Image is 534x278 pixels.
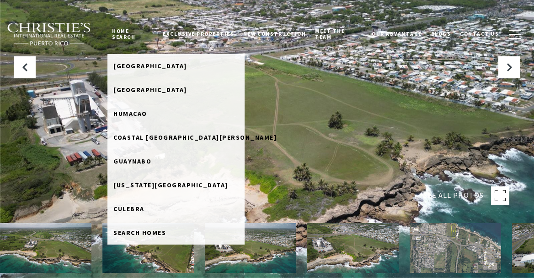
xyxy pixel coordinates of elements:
[113,109,147,118] span: Humacao
[102,223,194,273] img: State Road #2 Km 83.1 BO CARRIZALES
[113,205,144,213] span: Culebra
[158,22,239,45] a: Exclusive Properties
[107,173,245,197] a: [US_STATE][GEOGRAPHIC_DATA]
[113,181,228,189] span: [US_STATE][GEOGRAPHIC_DATA]
[14,56,36,78] button: Previous Slide
[113,157,151,165] span: Guaynabo
[113,62,187,70] span: [GEOGRAPHIC_DATA]
[163,31,234,37] span: Exclusive Properties
[239,22,310,45] a: New Construction
[243,31,306,37] span: New Construction
[7,22,91,46] img: Christie's International Real Estate black text logo
[107,125,245,149] a: Coastal [GEOGRAPHIC_DATA][PERSON_NAME]
[107,149,245,173] a: Guaynabo
[107,197,245,221] a: Culebra
[498,56,520,78] button: Next Slide
[423,190,484,202] span: SEE ALL PHOTOS
[205,223,296,273] img: State Road #2 Km 83.1 BO CARRIZALES
[460,31,499,37] span: Contact Us
[107,54,245,78] a: [GEOGRAPHIC_DATA]
[307,223,399,273] img: State Road #2 Km 83.1 BO CARRIZALES
[427,22,456,45] a: Blogs
[113,86,187,94] span: [GEOGRAPHIC_DATA]
[367,22,427,45] a: Our Advantage
[113,133,277,142] span: Coastal [GEOGRAPHIC_DATA][PERSON_NAME]
[410,223,501,273] img: State Road #2 Km 83.1 BO CARRIZALES
[107,102,245,125] a: Humacao
[113,229,166,237] span: Search Homes
[310,20,367,49] a: Meet the Team
[431,31,451,37] span: Blogs
[503,21,527,48] button: button
[372,31,422,37] span: Our Advantage
[107,78,245,102] a: [GEOGRAPHIC_DATA]
[107,221,245,245] a: Search Homes
[107,20,158,49] a: Home Search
